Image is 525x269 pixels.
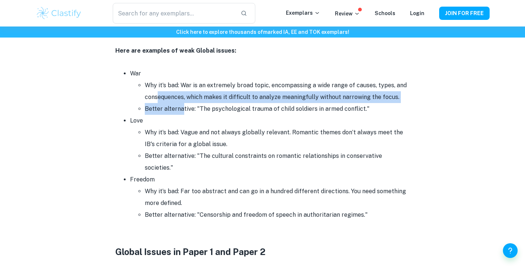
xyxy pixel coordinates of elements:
p: Exemplars [286,9,320,17]
li: Better alternative: "Censorship and freedom of speech in authoritarian regimes." [145,209,410,221]
li: Better alternative: "The psychological trauma of child soldiers in armed conflict." [145,103,410,115]
button: Help and Feedback [503,243,518,258]
input: Search for any exemplars... [113,3,234,24]
li: Freedom [130,174,410,221]
button: JOIN FOR FREE [439,7,490,20]
li: Why it’s bad: Far too abstract and can go in a hundred different directions. You need something m... [145,185,410,209]
p: Review [335,10,360,18]
a: Login [410,10,424,16]
a: Schools [375,10,395,16]
h3: Global Issues in Paper 1 and Paper 2 [115,245,410,258]
li: Love [130,115,410,174]
li: Why it’s bad: Vague and not always globally relevant. Romantic themes don’t always meet the IB's ... [145,127,410,150]
li: War [130,68,410,115]
li: Why it’s bad: War is an extremely broad topic, encompassing a wide range of causes, types, and co... [145,79,410,103]
li: Better alternative: "The cultural constraints on romantic relationships in conservative societies." [145,150,410,174]
strong: Here are examples of weak Global issues: [115,47,236,54]
h6: Click here to explore thousands of marked IA, EE and TOK exemplars ! [1,28,524,36]
img: Clastify logo [36,6,83,21]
